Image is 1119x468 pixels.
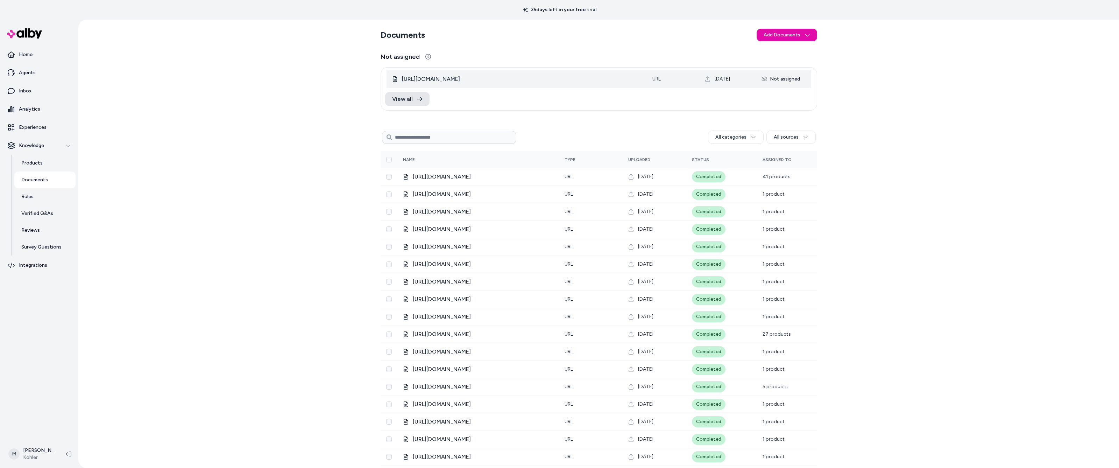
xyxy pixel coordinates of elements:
[692,276,725,287] div: Completed
[3,119,76,136] a: Experiences
[413,295,471,303] span: [URL][DOMAIN_NAME]
[403,260,553,268] div: K-39951-0_spec_US-CA_Kohler_en/.pdf
[21,193,34,200] p: Rules
[19,69,36,76] p: Agents
[638,383,653,390] span: [DATE]
[692,346,725,357] div: Completed
[692,434,725,445] div: Completed
[763,296,785,302] span: 1 product
[692,451,725,462] div: Completed
[692,399,725,410] div: Completed
[403,313,553,321] div: K-40045-1_spec_US-CA_Kohler_en/.pdf
[565,349,573,355] span: URL
[638,331,653,338] span: [DATE]
[403,400,553,408] div: K-37916-PAP_spec_US-CA_Kohler_en/.pdf
[565,419,573,425] span: URL
[692,364,725,375] div: Completed
[413,365,471,373] span: [URL][DOMAIN_NAME]
[638,366,653,373] span: [DATE]
[565,157,575,162] span: Type
[403,243,553,251] div: K-39951-1_spec_US-CA_Kohler_en/.pdf
[23,454,55,461] span: Kohler
[413,435,471,443] span: [URL][DOMAIN_NAME]
[692,294,725,305] div: Completed
[7,28,42,39] img: alby Logo
[565,296,573,302] span: URL
[3,257,76,274] a: Integrations
[386,331,392,337] button: Select row
[763,419,785,425] span: 1 product
[638,191,653,198] span: [DATE]
[403,418,553,426] div: K-37916-WAL_spec_US-CA_Kohler_en/.pdf
[3,137,76,154] button: Knowledge
[413,348,471,356] span: [URL][DOMAIN_NAME]
[413,418,471,426] span: [URL][DOMAIN_NAME]
[19,106,40,113] p: Analytics
[386,157,392,162] button: Select all
[638,173,653,180] span: [DATE]
[565,454,573,460] span: URL
[381,29,425,41] h2: Documents
[403,208,553,216] div: K-39950-1_spec_US-CA_Kohler_en/.pdf
[763,314,785,320] span: 1 product
[565,244,573,250] span: URL
[19,51,33,58] p: Home
[692,171,725,182] div: Completed
[386,314,392,320] button: Select row
[715,76,730,83] span: [DATE]
[403,225,553,233] div: K-39963-0_spec_US-CA_Kohler_en/.pdf
[386,209,392,215] button: Select row
[413,278,471,286] span: [URL][DOMAIN_NAME]
[381,52,420,62] span: Not assigned
[565,261,573,267] span: URL
[763,191,785,197] span: 1 product
[19,88,31,95] p: Inbox
[14,155,76,172] a: Products
[21,210,53,217] p: Verified Q&As
[3,83,76,99] a: Inbox
[413,190,471,198] span: [URL][DOMAIN_NAME]
[386,366,392,372] button: Select row
[403,453,553,461] div: K-37923-PAP_spec_US-CA_Kohler_en/.pdf
[14,172,76,188] a: Documents
[715,134,746,141] span: All categories
[413,260,471,268] span: [URL][DOMAIN_NAME]
[21,160,43,167] p: Products
[413,330,471,338] span: [URL][DOMAIN_NAME]
[692,189,725,200] div: Completed
[19,124,47,131] p: Experiences
[638,278,653,285] span: [DATE]
[763,401,785,407] span: 1 product
[386,384,392,390] button: Select row
[692,416,725,427] div: Completed
[386,419,392,425] button: Select row
[638,418,653,425] span: [DATE]
[638,296,653,303] span: [DATE]
[774,134,799,141] span: All sources
[403,157,455,162] div: Name
[565,314,573,320] span: URL
[14,188,76,205] a: Rules
[413,453,471,461] span: [URL][DOMAIN_NAME]
[763,157,792,162] span: Assigned To
[565,279,573,285] span: URL
[403,295,553,303] div: K-39963-1_spec_US-CA_Kohler_en/.pdf
[403,278,553,286] div: K-39950-0_spec_US-CA_Kohler_en/.pdf
[638,261,653,268] span: [DATE]
[8,448,20,460] span: M
[628,157,650,162] span: Uploaded
[14,222,76,239] a: Reviews
[386,349,392,355] button: Select row
[386,279,392,285] button: Select row
[763,209,785,215] span: 1 product
[763,349,785,355] span: 1 product
[692,206,725,217] div: Completed
[19,142,44,149] p: Knowledge
[638,313,653,320] span: [DATE]
[392,95,413,103] span: View all
[565,191,573,197] span: URL
[763,384,788,390] span: 5 products
[403,173,553,181] div: 1204917-2/.pdf
[19,262,47,269] p: Integrations
[14,205,76,222] a: Verified Q&As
